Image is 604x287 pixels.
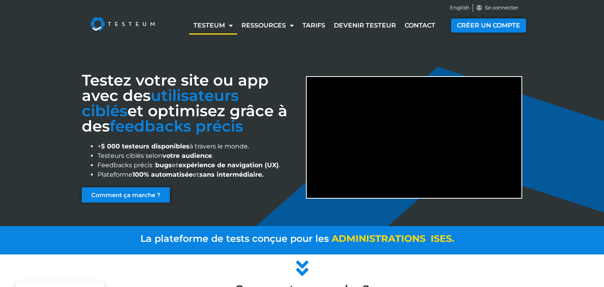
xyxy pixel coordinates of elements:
span: a [388,233,395,245]
a: English [450,4,470,12]
a: Testeum [189,16,237,35]
span: CRÉER UN COMPTE [457,22,520,29]
a: Devenir testeur [330,16,400,35]
li: + à travers le monde. [98,142,298,151]
h1: Testez votre site ou app avec des et optimisez grâce à des [82,73,298,134]
strong: 5 000 testeurs disponibles [101,143,190,150]
strong: bugs [155,161,172,169]
span: o [404,233,412,245]
strong: 100% automatisée [133,171,193,178]
a: CRÉER UN COMPTE [451,18,526,33]
a: La plateforme de tests conçue pour les ises. administrations [78,233,526,245]
iframe: Discover Testeum [307,77,521,197]
span: s [420,233,425,245]
span: feedbacks précis [110,117,243,135]
a: Se connecter [476,4,519,12]
strong: votre audience [162,152,212,159]
span: Comment ça marche ? [91,192,160,198]
span: La plateforme de tests conçue pour les [140,233,329,244]
span: Se connecter [483,4,518,12]
span: utilisateurs ciblés [82,86,239,120]
li: Testeurs ciblés selon . [98,151,298,161]
a: Tarifs [298,16,330,35]
li: Feedbacks précis : et . [98,161,298,170]
a: Contact [400,16,440,35]
a: Comment ça marche ? [82,187,170,203]
span: t [395,233,401,245]
span: i [401,233,404,245]
strong: sans intermédiaire. [199,171,263,178]
img: Testeum Logo - Application crowdtesting platform [82,8,164,40]
strong: expérience de navigation (UX) [179,161,279,169]
nav: Menu [183,16,446,35]
li: Plateforme et [98,170,298,179]
a: Ressources [237,16,298,35]
span: n [412,233,420,245]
